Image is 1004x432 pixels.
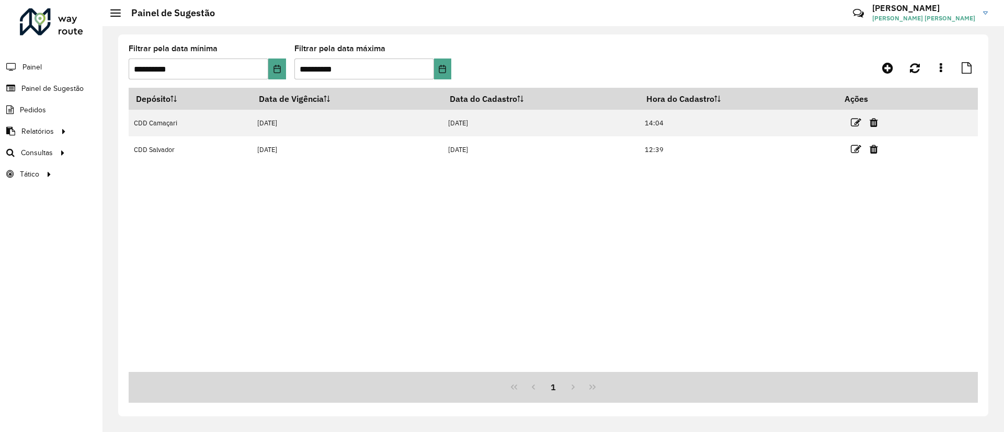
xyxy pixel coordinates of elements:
[21,147,53,158] span: Consultas
[268,59,286,79] button: Choose Date
[847,2,870,25] a: Contato Rápido
[872,3,975,13] h3: [PERSON_NAME]
[851,142,861,156] a: Editar
[442,88,639,110] th: Data do Cadastro
[129,88,252,110] th: Depósito
[870,142,878,156] a: Excluir
[639,110,837,136] td: 14:04
[129,42,218,55] label: Filtrar pela data mínima
[21,126,54,137] span: Relatórios
[20,169,39,180] span: Tático
[639,136,837,163] td: 12:39
[442,110,639,136] td: [DATE]
[129,136,252,163] td: CDD Salvador
[434,59,451,79] button: Choose Date
[129,110,252,136] td: CDD Camaçari
[543,377,563,397] button: 1
[252,136,442,163] td: [DATE]
[870,115,878,130] a: Excluir
[872,14,975,23] span: [PERSON_NAME] [PERSON_NAME]
[639,88,837,110] th: Hora do Cadastro
[121,7,215,19] h2: Painel de Sugestão
[442,136,639,163] td: [DATE]
[252,88,442,110] th: Data de Vigência
[294,42,385,55] label: Filtrar pela data máxima
[21,83,84,94] span: Painel de Sugestão
[252,110,442,136] td: [DATE]
[851,115,861,130] a: Editar
[22,62,42,73] span: Painel
[837,88,900,110] th: Ações
[20,104,46,115] span: Pedidos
